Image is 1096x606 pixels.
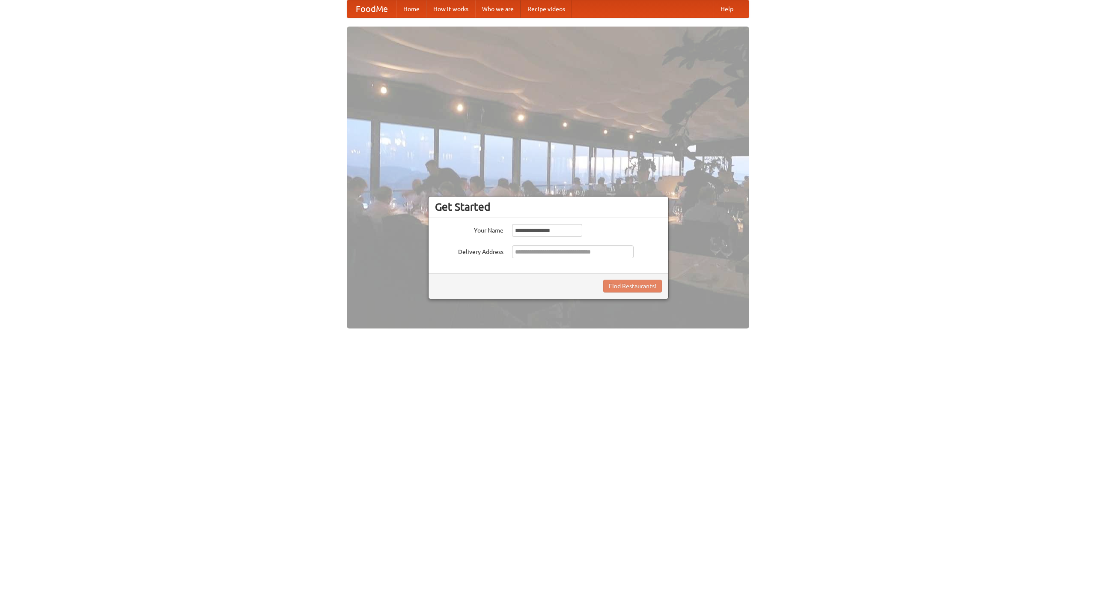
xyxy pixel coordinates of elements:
label: Your Name [435,224,503,235]
a: Who we are [475,0,521,18]
a: Home [396,0,426,18]
a: Help [714,0,740,18]
a: Recipe videos [521,0,572,18]
h3: Get Started [435,200,662,213]
a: FoodMe [347,0,396,18]
button: Find Restaurants! [603,280,662,293]
label: Delivery Address [435,245,503,256]
a: How it works [426,0,475,18]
